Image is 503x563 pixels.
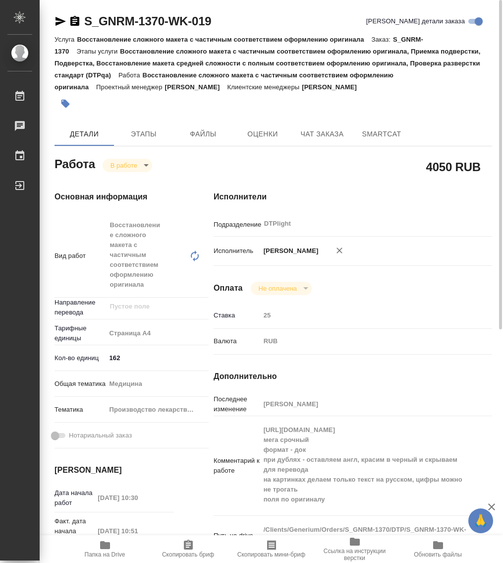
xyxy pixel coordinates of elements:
[372,36,393,43] p: Заказ:
[260,397,469,411] input: Пустое поле
[302,83,364,91] p: [PERSON_NAME]
[214,220,260,230] p: Подразделение
[55,71,393,91] p: Восстановление сложного макета с частичным соответствием оформлению оригинала
[468,508,493,533] button: 🙏
[55,516,94,546] p: Факт. дата начала работ
[214,394,260,414] p: Последнее изменение
[329,240,350,261] button: Удалить исполнителя
[69,431,132,440] span: Нотариальный заказ
[214,311,260,320] p: Ставка
[251,282,312,295] div: В работе
[319,548,391,562] span: Ссылка на инструкции верстки
[120,128,168,140] span: Этапы
[260,521,469,548] textarea: /Clients/Generium/Orders/S_GNRM-1370/DTP/S_GNRM-1370-WK-019
[260,308,469,322] input: Пустое поле
[60,128,108,140] span: Детали
[55,323,106,343] p: Тарифные единицы
[76,48,120,55] p: Этапы услуги
[426,158,481,175] h2: 4050 RUB
[55,379,106,389] p: Общая тематика
[85,551,125,558] span: Папка на Drive
[106,375,209,392] div: Медицина
[55,405,106,415] p: Тематика
[63,535,147,563] button: Папка на Drive
[55,48,480,79] p: Восстановление сложного макета с частичным соответствием оформлению оригинала, Приемка подверстки...
[214,191,492,203] h4: Исполнители
[260,422,469,508] textarea: [URL][DOMAIN_NAME] мега срочный формат - док при дублях - оставляем англ, красим в черный и скрыв...
[366,16,465,26] span: [PERSON_NAME] детали заказа
[55,191,174,203] h4: Основная информация
[109,301,185,313] input: Пустое поле
[55,298,106,317] p: Направление перевода
[103,159,152,172] div: В работе
[313,535,396,563] button: Ссылка на инструкции верстки
[84,14,211,28] a: S_GNRM-1370-WK-019
[260,333,469,350] div: RUB
[96,83,165,91] p: Проектный менеджер
[94,524,174,538] input: Пустое поле
[358,128,405,140] span: SmartCat
[214,371,492,382] h4: Дополнительно
[55,251,106,261] p: Вид работ
[179,128,227,140] span: Файлы
[55,464,174,476] h4: [PERSON_NAME]
[214,246,260,256] p: Исполнитель
[55,353,106,363] p: Кол-во единиц
[214,531,260,541] p: Путь на drive
[165,83,227,91] p: [PERSON_NAME]
[256,284,300,293] button: Не оплачена
[227,83,302,91] p: Клиентские менеджеры
[298,128,346,140] span: Чат заказа
[94,491,174,505] input: Пустое поле
[239,128,286,140] span: Оценки
[106,351,209,365] input: ✎ Введи что-нибудь
[472,510,489,531] span: 🙏
[214,336,260,346] p: Валюта
[260,246,319,256] p: [PERSON_NAME]
[162,551,214,558] span: Скопировать бриф
[414,551,462,558] span: Обновить файлы
[69,15,81,27] button: Скопировать ссылку
[55,93,76,115] button: Добавить тэг
[396,535,480,563] button: Обновить файлы
[118,71,143,79] p: Работа
[108,161,140,170] button: В работе
[55,15,66,27] button: Скопировать ссылку для ЯМессенджера
[106,325,209,342] div: Страница А4
[230,535,313,563] button: Скопировать мини-бриф
[106,401,209,418] div: Производство лекарственных препаратов
[214,456,260,476] p: Комментарий к работе
[55,488,94,508] p: Дата начала работ
[55,36,77,43] p: Услуга
[77,36,371,43] p: Восстановление сложного макета с частичным соответствием оформлению оригинала
[237,551,305,558] span: Скопировать мини-бриф
[55,154,95,172] h2: Работа
[147,535,230,563] button: Скопировать бриф
[214,282,243,294] h4: Оплата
